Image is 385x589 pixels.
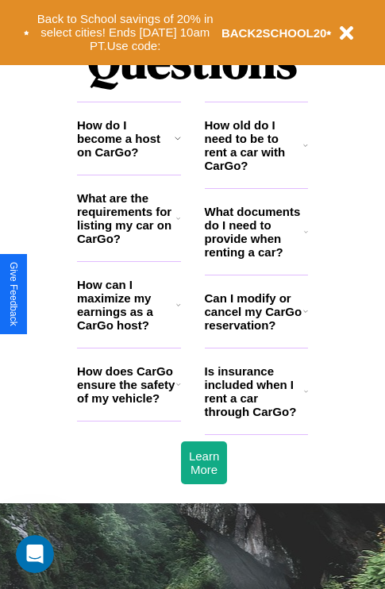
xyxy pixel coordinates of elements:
iframe: Intercom live chat [16,535,54,573]
button: Back to School savings of 20% in select cities! Ends [DATE] 10am PT.Use code: [29,8,221,57]
h3: Can I modify or cancel my CarGo reservation? [205,291,303,332]
h3: How do I become a host on CarGo? [77,118,175,159]
h3: What are the requirements for listing my car on CarGo? [77,191,176,245]
b: BACK2SCHOOL20 [221,26,327,40]
h3: How can I maximize my earnings as a CarGo host? [77,278,176,332]
h3: How does CarGo ensure the safety of my vehicle? [77,364,176,405]
div: Give Feedback [8,262,19,326]
h3: Is insurance included when I rent a car through CarGo? [205,364,304,418]
h3: What documents do I need to provide when renting a car? [205,205,305,259]
button: Learn More [181,441,227,484]
h3: How old do I need to be to rent a car with CarGo? [205,118,304,172]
